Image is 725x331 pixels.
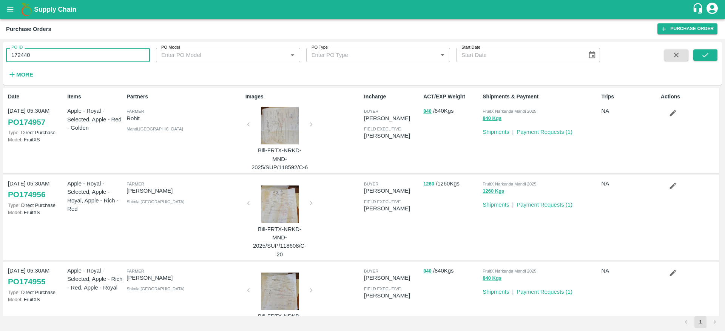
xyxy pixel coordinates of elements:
span: Model: [8,297,22,302]
p: Date [8,93,64,101]
a: Purchase Order [657,23,717,34]
a: PO174957 [8,115,45,129]
div: customer-support [692,3,705,16]
span: buyer [364,109,378,113]
span: Mandi , [GEOGRAPHIC_DATA] [126,127,183,131]
a: PO174955 [8,275,45,288]
span: Shimla , [GEOGRAPHIC_DATA] [126,199,184,204]
a: PO174956 [8,188,45,201]
p: FruitXS [8,296,64,303]
p: [DATE] 05:30AM [8,107,64,115]
label: PO ID [11,44,23,51]
input: Enter PO ID [6,48,150,62]
p: [PERSON_NAME] [126,187,242,195]
p: Direct Purchase [8,289,64,296]
p: Apple - Royal - Selected, Apple - Red - Golden [67,107,123,132]
p: NA [602,107,658,115]
label: PO Type [312,44,328,51]
span: Model: [8,137,22,143]
p: Rohit [126,114,242,123]
input: Enter PO Model [158,50,275,60]
img: logo [19,2,34,17]
span: FruitX Narkanda Mandi 2025 [483,109,536,113]
b: Supply Chain [34,6,76,13]
span: Type: [8,130,20,135]
a: Shipments [483,129,509,135]
span: buyer [364,269,378,273]
p: [DATE] 05:30AM [8,179,64,188]
button: 1260 [423,180,434,188]
p: [DATE] 05:30AM [8,267,64,275]
a: Payment Requests (1) [517,289,572,295]
p: [PERSON_NAME] [364,291,420,300]
button: 840 Kgs [483,274,501,283]
a: Payment Requests (1) [517,202,572,208]
span: FruitX Narkanda Mandi 2025 [483,269,536,273]
span: field executive [364,199,401,204]
button: 840 [423,107,432,116]
p: / 840 Kgs [423,267,480,275]
div: Purchase Orders [6,24,51,34]
p: Shipments & Payment [483,93,598,101]
p: Direct Purchase [8,129,64,136]
a: Shipments [483,289,509,295]
p: Trips [602,93,658,101]
span: buyer [364,182,378,186]
p: [PERSON_NAME] [126,274,242,282]
button: Choose date [585,48,599,62]
p: [PERSON_NAME] [364,132,420,140]
button: 1260 Kgs [483,187,504,196]
button: 840 Kgs [483,114,501,123]
nav: pagination navigation [679,316,722,328]
div: | [509,198,514,209]
p: Partners [126,93,242,101]
p: [PERSON_NAME] [364,204,420,213]
strong: More [16,72,33,78]
span: Shimla , [GEOGRAPHIC_DATA] [126,287,184,291]
span: Farmer [126,182,144,186]
p: Apple - Royal - Selected, Apple - Royal, Apple - Rich - Red [67,179,123,213]
p: / 840 Kgs [423,107,480,115]
input: Start Date [456,48,582,62]
a: Supply Chain [34,4,692,15]
p: FruitXS [8,136,64,143]
p: Apple - Royal - Selected, Apple - Rich - Red, Apple - Royal [67,267,123,292]
span: Farmer [126,269,144,273]
div: | [509,285,514,296]
button: open drawer [2,1,19,18]
button: Open [287,50,297,60]
a: Shipments [483,202,509,208]
p: Items [67,93,123,101]
input: Enter PO Type [309,50,426,60]
div: | [509,125,514,136]
span: Farmer [126,109,144,113]
span: Type: [8,202,20,208]
span: FruitX Narkanda Mandi 2025 [483,182,536,186]
p: Incharge [364,93,420,101]
p: Actions [661,93,717,101]
p: [PERSON_NAME] [364,114,420,123]
p: [PERSON_NAME] [364,187,420,195]
p: [PERSON_NAME] [364,274,420,282]
button: More [6,68,35,81]
button: 840 [423,267,432,276]
p: ACT/EXP Weight [423,93,480,101]
span: Type: [8,290,20,295]
span: Model: [8,210,22,215]
p: NA [602,267,658,275]
span: field executive [364,287,401,291]
p: / 1260 Kgs [423,179,480,188]
span: field executive [364,127,401,131]
div: account of current user [705,2,719,17]
p: NA [602,179,658,188]
a: Payment Requests (1) [517,129,572,135]
p: Images [245,93,361,101]
p: Bill-FRTX-NRKD-MND-2025/SUP/118592/C-6 [251,146,308,172]
label: PO Model [161,44,180,51]
p: Bill-FRTX-NRKD-MND-2025/SUP/118608/C-20 [251,225,308,259]
button: Open [438,50,447,60]
p: Direct Purchase [8,202,64,209]
p: FruitXS [8,209,64,216]
label: Start Date [461,44,480,51]
button: page 1 [694,316,706,328]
